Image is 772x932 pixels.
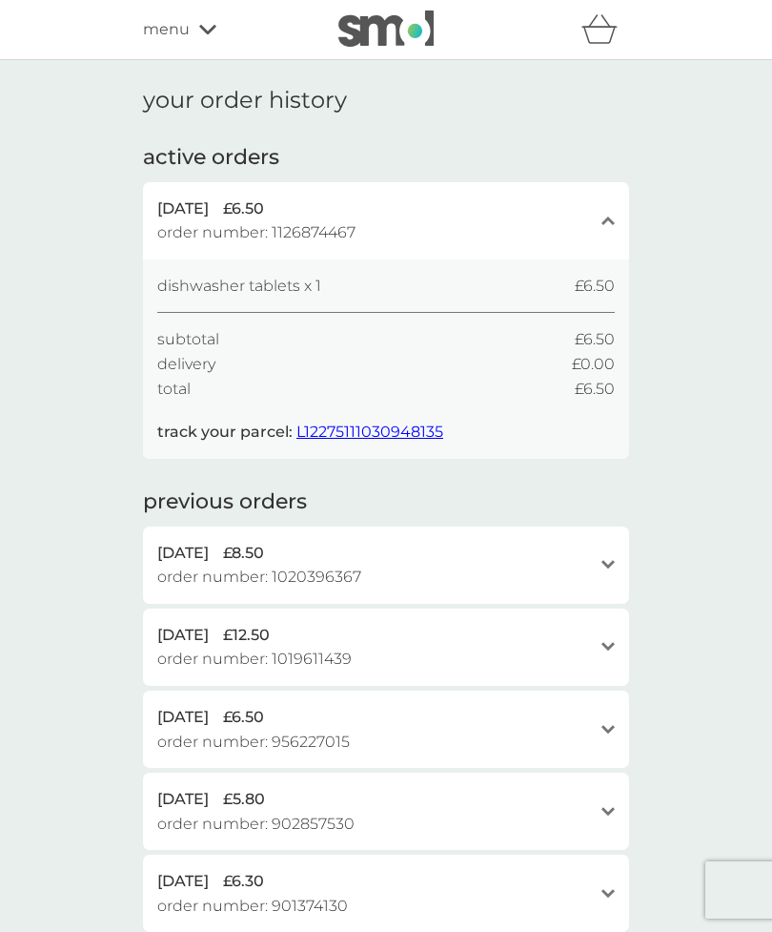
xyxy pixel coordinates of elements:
[157,869,209,894] span: [DATE]
[143,87,347,114] h1: your order history
[157,274,321,299] span: dishwasher tablets x 1
[157,327,219,352] span: subtotal
[581,10,629,49] div: basket
[223,787,265,812] span: £5.80
[157,623,209,648] span: [DATE]
[157,377,191,402] span: total
[157,420,443,445] p: track your parcel:
[572,352,615,377] span: £0.00
[143,143,279,173] h2: active orders
[575,327,615,352] span: £6.50
[223,869,264,894] span: £6.30
[157,812,355,837] span: order number: 902857530
[143,17,190,42] span: menu
[157,647,352,672] span: order number: 1019611439
[143,487,307,517] h2: previous orders
[338,10,434,47] img: smol
[157,197,209,221] span: [DATE]
[575,274,615,299] span: £6.50
[157,705,209,730] span: [DATE]
[223,197,264,221] span: £6.50
[157,541,209,566] span: [DATE]
[157,894,348,919] span: order number: 901374130
[157,220,356,245] span: order number: 1126874467
[575,377,615,402] span: £6.50
[223,541,264,566] span: £8.50
[223,623,270,648] span: £12.50
[223,705,264,730] span: £6.50
[157,565,361,590] span: order number: 1020396367
[157,352,215,377] span: delivery
[157,787,209,812] span: [DATE]
[157,730,350,755] span: order number: 956227015
[296,423,443,441] a: L12275111030948135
